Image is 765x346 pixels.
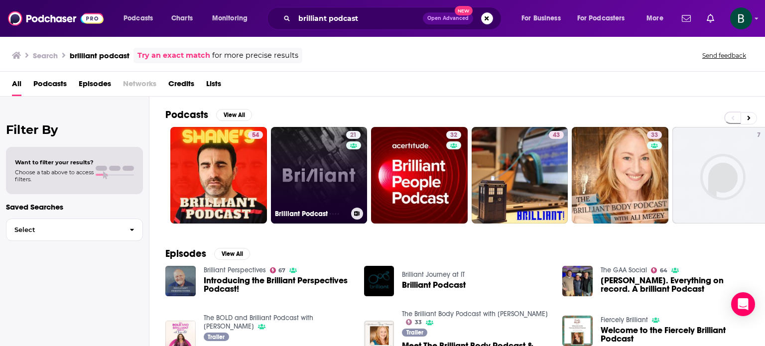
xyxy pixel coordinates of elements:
a: 7 [753,131,765,139]
button: Open AdvancedNew [423,12,473,24]
a: Welcome to the Fiercely Brilliant Podcast [601,326,749,343]
button: open menu [514,10,573,26]
span: Trailer [406,330,423,336]
a: 54 [170,127,267,224]
a: 64 [651,267,667,273]
a: PodcastsView All [165,109,252,121]
a: Brilliant Journey at IT [402,270,465,279]
div: Open Intercom Messenger [731,292,755,316]
img: Podchaser - Follow, Share and Rate Podcasts [8,9,104,28]
button: Select [6,219,143,241]
img: Brilliant Podcast [364,266,394,296]
span: Networks [123,76,156,96]
span: Logged in as betsy46033 [730,7,752,29]
h2: Filter By [6,122,143,137]
span: [PERSON_NAME]. Everything on record. A brilliant Podcast [601,276,749,293]
input: Search podcasts, credits, & more... [294,10,423,26]
span: 67 [278,268,285,273]
span: More [646,11,663,25]
a: 21Brilliant Podcast [271,127,368,224]
span: 32 [450,130,457,140]
h3: Search [33,51,58,60]
span: 54 [252,130,259,140]
a: 33 [406,319,422,325]
a: Show notifications dropdown [678,10,695,27]
a: Try an exact match [137,50,210,61]
span: Want to filter your results? [15,159,94,166]
a: 54 [248,131,263,139]
a: 33 [647,131,662,139]
img: Introducing the Brilliant Perspectives Podcast! [165,266,196,296]
a: 21 [346,131,361,139]
span: Podcasts [124,11,153,25]
h2: Episodes [165,247,206,260]
h2: Podcasts [165,109,208,121]
a: Fiercely Brilliant [601,316,648,324]
a: 32 [371,127,468,224]
a: 43 [472,127,568,224]
span: 33 [651,130,658,140]
a: Credits [168,76,194,96]
button: open menu [639,10,676,26]
span: Open Advanced [427,16,469,21]
button: View All [216,109,252,121]
a: Davy Fitzgerald. Everything on record. A brilliant Podcast [601,276,749,293]
img: User Profile [730,7,752,29]
img: Welcome to the Fiercely Brilliant Podcast [562,316,593,346]
button: Show profile menu [730,7,752,29]
span: Charts [171,11,193,25]
div: Search podcasts, credits, & more... [276,7,511,30]
button: View All [214,248,250,260]
a: Lists [206,76,221,96]
img: Davy Fitzgerald. Everything on record. A brilliant Podcast [562,266,593,296]
span: New [455,6,473,15]
span: 7 [757,130,761,140]
button: open menu [571,10,639,26]
a: The BOLD and Brilliant Podcast with Tracie Root [204,314,313,331]
h3: Brilliant Podcast [275,210,347,218]
a: Brilliant Podcast [402,281,466,289]
a: 32 [446,131,461,139]
span: Select [6,227,122,233]
span: 64 [660,268,667,273]
a: Podcasts [33,76,67,96]
button: open menu [117,10,166,26]
a: The GAA Social [601,266,647,274]
span: 21 [350,130,357,140]
button: open menu [205,10,260,26]
a: 33 [572,127,668,224]
a: Episodes [79,76,111,96]
a: EpisodesView All [165,247,250,260]
span: Trailer [208,334,225,340]
h3: brilliant podcast [70,51,129,60]
span: Choose a tab above to access filters. [15,169,94,183]
span: 43 [553,130,560,140]
a: Show notifications dropdown [703,10,718,27]
a: The Brilliant Body Podcast with Ali Mezey [402,310,548,318]
a: Brilliant Perspectives [204,266,266,274]
a: 67 [270,267,286,273]
p: Saved Searches [6,202,143,212]
a: Introducing the Brilliant Perspectives Podcast! [204,276,352,293]
span: For Podcasters [577,11,625,25]
span: 33 [415,320,422,325]
a: All [12,76,21,96]
span: for more precise results [212,50,298,61]
span: Monitoring [212,11,248,25]
span: For Business [521,11,561,25]
button: Send feedback [699,51,749,60]
a: Charts [165,10,199,26]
